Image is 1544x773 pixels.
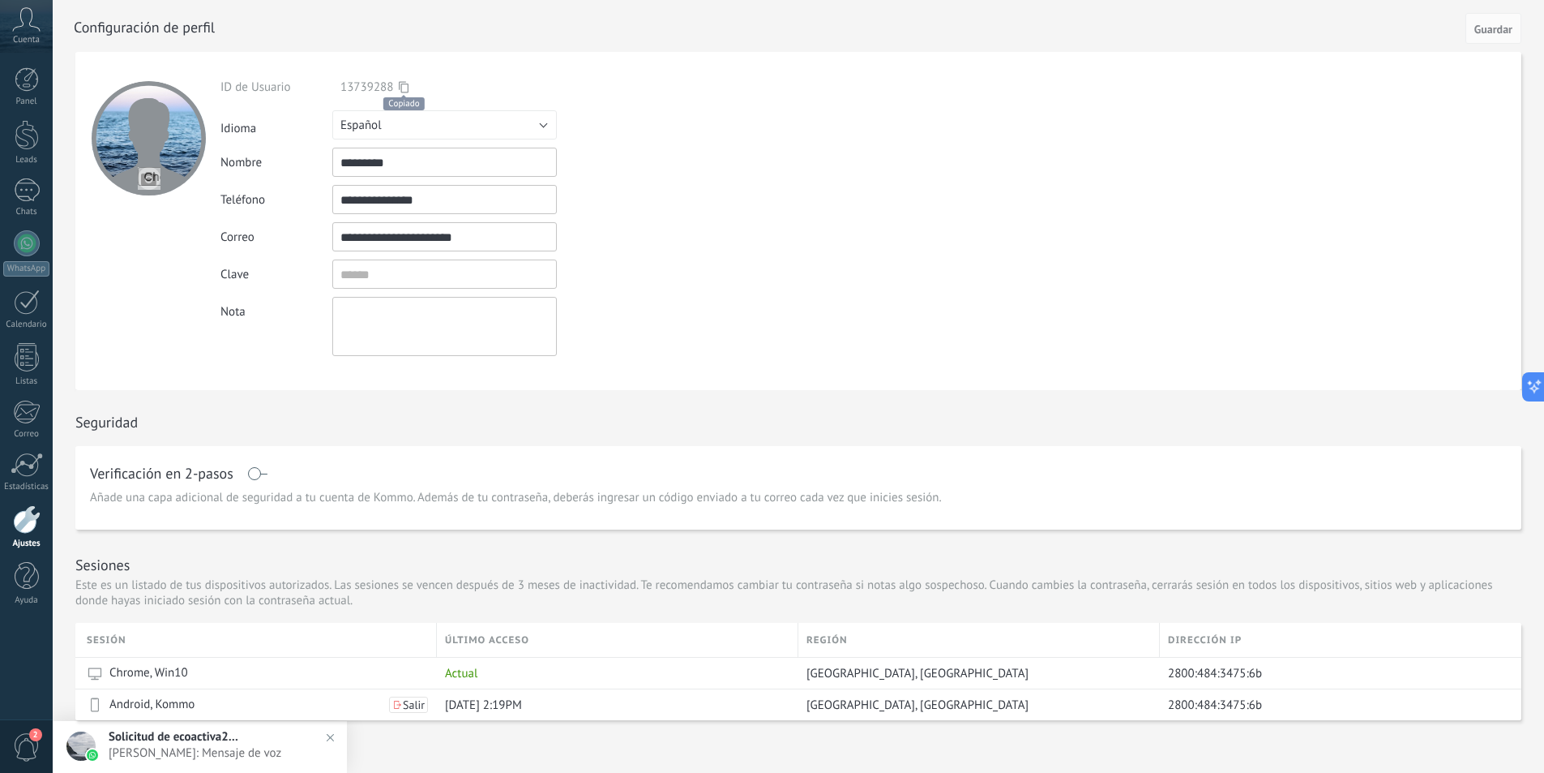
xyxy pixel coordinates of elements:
[220,79,332,95] div: ID de Usuario
[403,699,425,711] span: Salir
[340,79,393,95] span: 13739288
[3,539,50,549] div: Ajustes
[220,297,332,320] div: Nota
[90,467,233,480] h1: Verificación en 2-pasos
[3,155,50,165] div: Leads
[220,155,332,170] div: Nombre
[109,729,238,745] span: Solicitud de ecoactiva2007
[437,623,798,657] div: último acceso
[3,482,50,492] div: Estadísticas
[798,623,1159,657] div: Región
[53,721,347,773] a: Solicitud de ecoactiva2007[PERSON_NAME]: Mensaje de voz
[332,110,557,140] button: Español
[389,697,428,713] button: Salir
[1168,698,1262,713] span: 2800:484:3475:6b
[445,698,522,713] span: [DATE] 2:19PM
[220,267,332,282] div: Clave
[798,658,1152,689] div: Bogotá, Colombia
[109,665,188,681] span: Chrome, Win10
[3,207,50,217] div: Chats
[3,429,50,440] div: Correo
[3,320,50,330] div: Calendario
[90,490,942,506] span: Añade una capa adicional de seguridad a tu cuenta de Kommo. Además de tu contraseña, deberás ingr...
[3,97,50,107] div: Panel
[340,118,382,133] span: Español
[87,623,436,657] div: Sesión
[3,261,49,277] div: WhatsApp
[3,595,50,606] div: Ayuda
[798,689,1152,720] div: Bogotá, Colombia
[75,578,1521,608] p: Este es un listado de tus dispositivos autorizados. Las sesiones se vencen después de 3 meses de ...
[1168,666,1262,681] span: 2800:484:3475:6b
[445,666,477,681] span: Actual
[1474,24,1512,35] span: Guardar
[220,114,332,136] div: Idioma
[13,35,40,45] span: Cuenta
[806,698,1029,713] span: [GEOGRAPHIC_DATA], [GEOGRAPHIC_DATA]
[220,192,332,208] div: Teléfono
[109,697,195,713] span: Android, Kommo
[87,749,98,761] img: waba.svg
[1160,623,1521,657] div: Dirección IP
[75,413,138,432] h1: Seguridad
[109,745,323,761] span: [PERSON_NAME]: Mensaje de voz
[1160,689,1509,720] div: 2800:484:3475:6b
[1160,658,1509,689] div: 2800:484:3475:6b
[75,556,130,574] h1: Sesiones
[29,728,42,741] span: 2
[220,230,332,245] div: Correo
[319,726,342,749] img: close_notification.svg
[806,666,1029,681] span: [GEOGRAPHIC_DATA], [GEOGRAPHIC_DATA]
[1465,13,1521,44] button: Guardar
[3,376,50,387] div: Listas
